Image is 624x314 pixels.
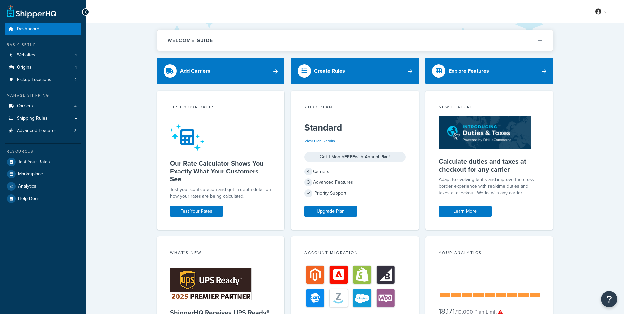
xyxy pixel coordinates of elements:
a: Carriers4 [5,100,81,112]
div: Your Analytics [439,250,540,257]
a: Test Your Rates [170,206,223,217]
strong: FREE [344,153,355,160]
a: Test Your Rates [5,156,81,168]
div: Test your rates [170,104,272,111]
span: Dashboard [17,26,39,32]
a: Marketplace [5,168,81,180]
div: Add Carriers [180,66,210,76]
li: Origins [5,61,81,74]
div: Explore Features [449,66,489,76]
div: Advanced Features [304,178,406,187]
div: Resources [5,149,81,154]
div: Carriers [304,167,406,176]
span: 3 [304,178,312,186]
span: Pickup Locations [17,77,51,83]
span: Shipping Rules [17,116,48,121]
div: Create Rules [314,66,345,76]
span: Origins [17,65,32,70]
div: Priority Support [304,189,406,198]
a: Create Rules [291,58,419,84]
a: Upgrade Plan [304,206,357,217]
a: Add Carriers [157,58,285,84]
span: Help Docs [18,196,40,202]
span: 1 [75,52,77,58]
span: 1 [75,65,77,70]
span: 2 [74,77,77,83]
a: Shipping Rules [5,112,81,125]
button: Welcome Guide [157,30,553,51]
span: Advanced Features [17,128,57,134]
a: Analytics [5,180,81,192]
span: Carriers [17,103,33,109]
span: 3 [74,128,77,134]
a: Help Docs [5,193,81,204]
h2: Welcome Guide [168,38,213,43]
h5: Our Rate Calculator Shows You Exactly What Your Customers See [170,159,272,183]
span: Marketplace [18,172,43,177]
a: Origins1 [5,61,81,74]
div: Your Plan [304,104,406,111]
div: Basic Setup [5,42,81,47]
h5: Standard [304,122,406,133]
div: Manage Shipping [5,93,81,98]
div: Get 1 Month with Annual Plan! [304,152,406,162]
a: Pickup Locations2 [5,74,81,86]
p: Adapt to evolving tariffs and improve the cross-border experience with real-time duties and taxes... [439,176,540,196]
h5: Calculate duties and taxes at checkout for any carrier [439,157,540,173]
a: Explore Features [425,58,553,84]
a: View Plan Details [304,138,335,144]
div: Account Migration [304,250,406,257]
a: Learn More [439,206,492,217]
span: Test Your Rates [18,159,50,165]
div: What's New [170,250,272,257]
div: Test your configuration and get in-depth detail on how your rates are being calculated. [170,186,272,200]
li: Websites [5,49,81,61]
a: Advanced Features3 [5,125,81,137]
button: Open Resource Center [601,291,617,307]
span: 4 [304,168,312,175]
a: Websites1 [5,49,81,61]
span: Websites [17,52,35,58]
a: Dashboard [5,23,81,35]
span: Analytics [18,184,36,189]
li: Pickup Locations [5,74,81,86]
div: New Feature [439,104,540,111]
span: 4 [74,103,77,109]
li: Advanced Features [5,125,81,137]
li: Carriers [5,100,81,112]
